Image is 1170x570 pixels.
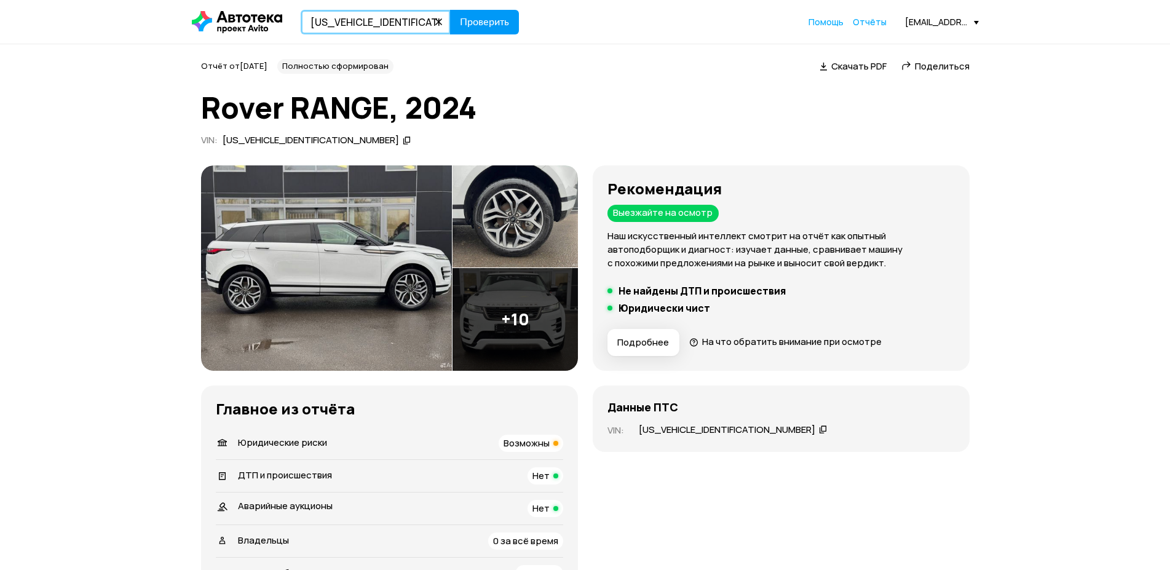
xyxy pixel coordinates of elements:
span: Проверить [460,17,509,27]
span: Поделиться [915,60,970,73]
span: Отчёт от [DATE] [201,60,267,71]
h4: Данные ПТС [607,400,678,414]
p: Наш искусственный интеллект смотрит на отчёт как опытный автоподборщик и диагност: изучает данные... [607,229,955,270]
button: Проверить [450,10,519,34]
div: Выезжайте на осмотр [607,205,719,222]
input: VIN, госномер, номер кузова [301,10,451,34]
span: На что обратить внимание при осмотре [702,335,882,348]
button: Подробнее [607,329,679,356]
span: Возможны [504,437,550,449]
span: Нет [532,469,550,482]
p: VIN : [607,424,624,437]
span: 0 за всё время [493,534,558,547]
div: [EMAIL_ADDRESS][DOMAIN_NAME] [905,16,979,28]
a: Поделиться [901,60,970,73]
h5: Не найдены ДТП и происшествия [619,285,786,297]
div: [US_VEHICLE_IDENTIFICATION_NUMBER] [639,424,815,437]
span: VIN : [201,133,218,146]
div: Полностью сформирован [277,59,393,74]
h3: Главное из отчёта [216,400,563,418]
span: Скачать PDF [831,60,887,73]
div: [US_VEHICLE_IDENTIFICATION_NUMBER] [223,134,399,147]
a: Отчёты [853,16,887,28]
a: Помощь [808,16,844,28]
h5: Юридически чист [619,302,710,314]
h3: Рекомендация [607,180,955,197]
span: Аварийные аукционы [238,499,333,512]
span: Юридические риски [238,436,327,449]
a: На что обратить внимание при осмотре [689,335,882,348]
a: Скачать PDF [820,60,887,73]
span: Нет [532,502,550,515]
span: ДТП и происшествия [238,469,332,481]
span: Подробнее [617,336,669,349]
span: Владельцы [238,534,289,547]
h1: Rover RANGE, 2024 [201,91,970,124]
